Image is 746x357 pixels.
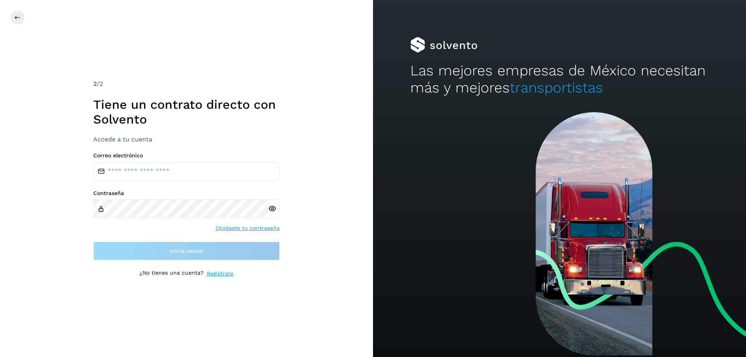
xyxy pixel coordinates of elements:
label: Correo electrónico [93,152,280,159]
a: Regístrate [207,270,234,278]
h2: Las mejores empresas de México necesitan más y mejores [410,62,709,97]
h1: Tiene un contrato directo con Solvento [93,97,280,127]
label: Contraseña [93,190,280,197]
div: /2 [93,79,280,89]
h3: Accede a tu cuenta [93,136,280,143]
p: ¿No tienes una cuenta? [139,270,204,278]
a: Olvidaste tu contraseña [216,224,280,232]
button: Inicia sesión [93,242,280,260]
span: 2 [93,80,97,87]
span: Inicia sesión [170,248,203,254]
span: transportistas [510,79,603,96]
